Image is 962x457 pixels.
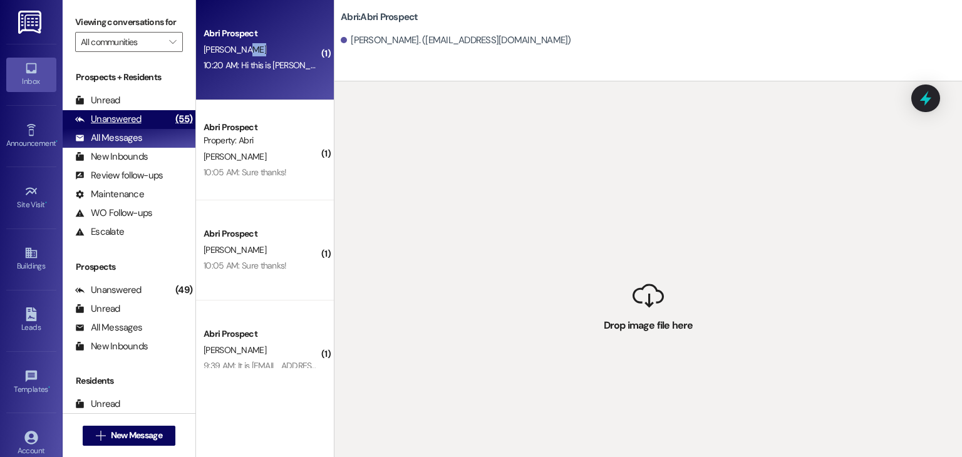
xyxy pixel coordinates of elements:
a: Leads [6,304,56,337]
div: (49) [172,280,195,300]
div: Unread [75,398,120,411]
span: • [45,198,47,207]
a: Inbox [6,58,56,91]
div: Prospects + Residents [63,71,195,84]
span: [PERSON_NAME] [204,151,266,162]
span: • [48,383,50,392]
div: 10:05 AM: Sure thanks! [204,260,287,271]
div: Abri Prospect [204,27,319,40]
img: ResiDesk Logo [18,11,44,34]
span: [PERSON_NAME] [204,344,266,356]
div: Abri Prospect [204,121,319,134]
div: Residents [63,374,195,388]
div: Unread [75,94,120,107]
div: 10:20 AM: Hi this is [PERSON_NAME]. If I could please talk to preslee that would be great. I have... [204,59,691,71]
i:  [169,37,176,47]
div: [PERSON_NAME]. ([EMAIL_ADDRESS][DOMAIN_NAME]) [341,34,571,47]
div: 9:39 AM: It is [EMAIL_ADDRESS][DOMAIN_NAME] [204,360,382,371]
span: [PERSON_NAME] [204,244,266,255]
div: Abri Prospect [204,327,319,341]
input: All communities [81,32,163,52]
div: (55) [172,110,195,129]
div: All Messages [75,321,142,334]
a: Buildings [6,242,56,276]
span: [PERSON_NAME] [204,44,266,55]
i:  [96,431,105,441]
div: Prospects [63,260,195,274]
div: Escalate [75,225,124,239]
label: Viewing conversations for [75,13,183,32]
div: Property: Abri [204,134,319,147]
span: • [56,137,58,146]
div: Review follow-ups [75,169,163,182]
div: Abri Prospect [204,227,319,240]
div: New Inbounds [75,150,148,163]
div: All Messages [75,131,142,145]
a: Templates • [6,366,56,399]
a: Site Visit • [6,181,56,215]
span: New Message [111,429,162,442]
b: Abri: Abri Prospect [341,11,418,24]
div: Maintenance [75,188,144,201]
div: Unanswered [75,284,142,297]
div: Unread [75,302,120,316]
div: New Inbounds [75,340,148,353]
div: Unanswered [75,113,142,126]
button: New Message [83,426,175,446]
div: 10:05 AM: Sure thanks! [204,167,287,178]
div: WO Follow-ups [75,207,152,220]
